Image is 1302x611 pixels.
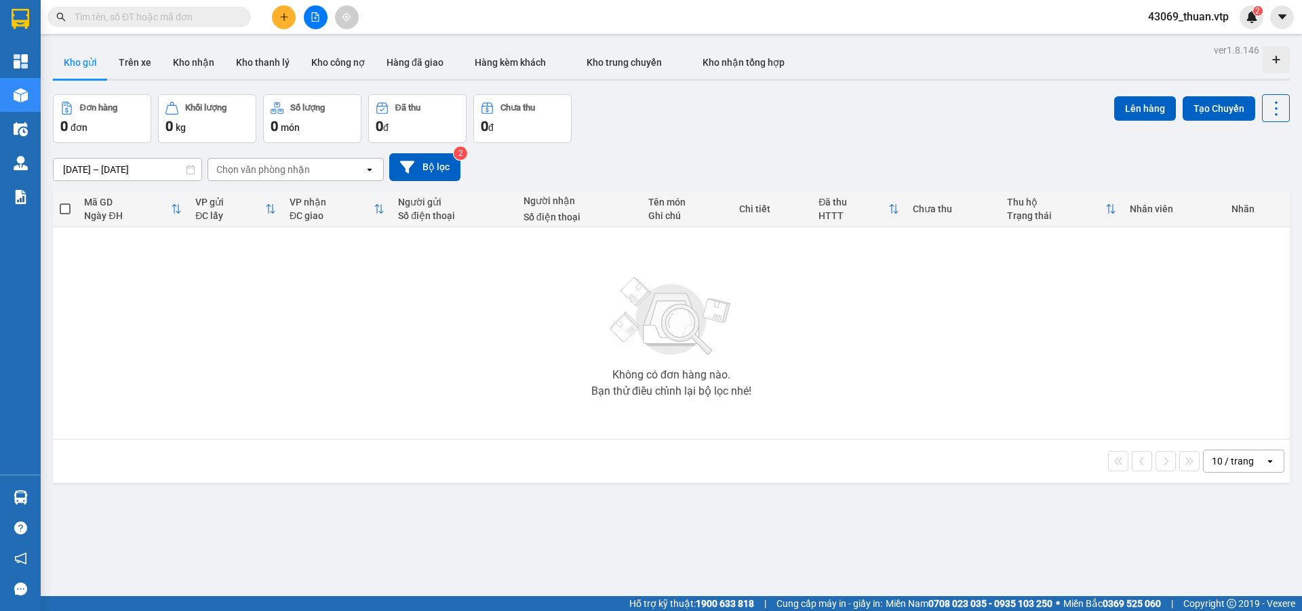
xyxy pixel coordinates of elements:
div: Số điện thoại [524,212,635,222]
div: HTTT [818,210,888,221]
div: ĐC lấy [195,210,265,221]
span: đơn [71,122,87,133]
svg: open [364,164,375,175]
span: 0 [60,118,68,134]
span: Miền Bắc [1063,596,1161,611]
button: Số lượng0món [263,94,361,143]
button: Kho công nợ [300,46,376,79]
div: Đã thu [818,197,888,208]
div: Tạo kho hàng mới [1263,46,1290,73]
span: đ [488,122,494,133]
span: 0 [481,118,488,134]
div: Số lượng [290,103,325,113]
img: logo-vxr [12,9,29,29]
div: Đơn hàng [80,103,117,113]
button: Kho thanh lý [225,46,300,79]
button: Chưa thu0đ [473,94,572,143]
span: caret-down [1276,11,1288,23]
button: Hàng đã giao [376,46,454,79]
button: caret-down [1270,5,1294,29]
span: Cung cấp máy in - giấy in: [776,596,882,611]
div: ĐC giao [290,210,374,221]
div: Đã thu [395,103,420,113]
div: Thu hộ [1007,197,1105,208]
span: | [1171,596,1173,611]
button: Đơn hàng0đơn [53,94,151,143]
input: Select a date range. [54,159,201,180]
span: Miền Nam [886,596,1052,611]
div: Số điện thoại [398,210,510,221]
span: copyright [1227,599,1236,608]
th: Toggle SortBy [283,191,391,227]
span: file-add [311,12,320,22]
span: Kho nhận tổng hợp [703,57,785,68]
div: Chi tiết [739,203,805,214]
img: solution-icon [14,190,28,204]
button: aim [335,5,359,29]
th: Toggle SortBy [77,191,189,227]
img: svg+xml;base64,PHN2ZyBjbGFzcz0ibGlzdC1wbHVnX19zdmciIHhtbG5zPSJodHRwOi8vd3d3LnczLm9yZy8yMDAwL3N2Zy... [604,269,739,364]
strong: 0369 525 060 [1103,598,1161,609]
button: Bộ lọc [389,153,460,181]
button: Trên xe [108,46,162,79]
button: Khối lượng0kg [158,94,256,143]
div: Nhân viên [1130,203,1217,214]
img: warehouse-icon [14,122,28,136]
div: 10 / trang [1212,454,1254,468]
div: Người gửi [398,197,510,208]
span: 0 [376,118,383,134]
span: kg [176,122,186,133]
button: Kho gửi [53,46,108,79]
div: Nhãn [1231,203,1283,214]
div: VP nhận [290,197,374,208]
div: Bạn thử điều chỉnh lại bộ lọc nhé! [591,386,751,397]
sup: 2 [454,146,467,160]
svg: open [1265,456,1276,467]
div: Khối lượng [185,103,226,113]
th: Toggle SortBy [812,191,906,227]
div: Trạng thái [1007,210,1105,221]
span: plus [279,12,289,22]
span: món [281,122,300,133]
span: 43069_thuan.vtp [1137,8,1240,25]
img: warehouse-icon [14,88,28,102]
div: Ghi chú [648,210,725,221]
div: Chọn văn phòng nhận [216,163,310,176]
span: 0 [271,118,278,134]
div: VP gửi [195,197,265,208]
span: message [14,583,27,595]
div: Tên món [648,197,725,208]
span: 2 [1255,6,1260,16]
strong: 0708 023 035 - 0935 103 250 [928,598,1052,609]
img: warehouse-icon [14,156,28,170]
sup: 2 [1253,6,1263,16]
button: Đã thu0đ [368,94,467,143]
button: plus [272,5,296,29]
div: Người nhận [524,195,635,206]
th: Toggle SortBy [189,191,283,227]
span: 0 [165,118,173,134]
span: aim [342,12,351,22]
img: icon-new-feature [1246,11,1258,23]
div: Không có đơn hàng nào. [612,370,730,380]
span: search [56,12,66,22]
div: Chưa thu [913,203,993,214]
div: Mã GD [84,197,171,208]
span: Kho trung chuyển [587,57,662,68]
button: file-add [304,5,328,29]
th: Toggle SortBy [1000,191,1123,227]
div: Chưa thu [500,103,535,113]
img: dashboard-icon [14,54,28,68]
span: Hàng kèm khách [475,57,546,68]
span: ⚪️ [1056,601,1060,606]
img: warehouse-icon [14,490,28,505]
button: Tạo Chuyến [1183,96,1255,121]
span: question-circle [14,521,27,534]
span: | [764,596,766,611]
button: Lên hàng [1114,96,1176,121]
strong: 1900 633 818 [696,598,754,609]
button: Kho nhận [162,46,225,79]
div: Ngày ĐH [84,210,171,221]
div: ver 1.8.146 [1214,43,1259,58]
input: Tìm tên, số ĐT hoặc mã đơn [75,9,235,24]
